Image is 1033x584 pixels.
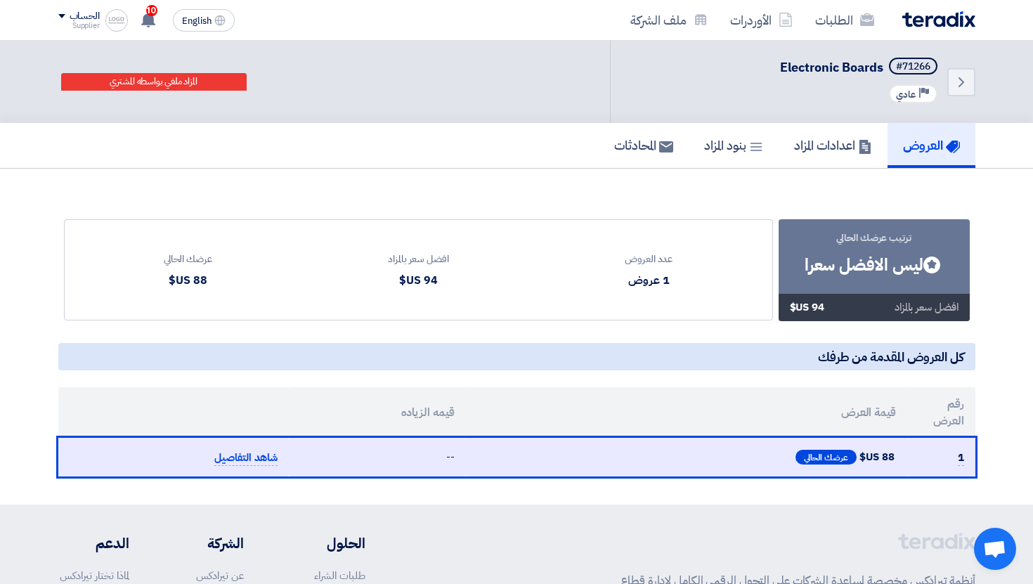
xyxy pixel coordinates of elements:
span: Electronic Boards [780,58,883,77]
a: بنود المزاد [689,123,779,168]
a: Open chat [974,528,1016,570]
span: ترتيب عرضك الحالي [836,231,911,245]
a: الطلبات [804,4,885,37]
th: قيمه الزياده [289,387,465,438]
span: عادي [896,88,916,101]
a: المحادثات [599,123,689,168]
a: لماذا تختار تيرادكس [60,568,129,583]
div: الحساب [70,11,100,22]
div: 94 US$ [790,299,824,316]
a: ملف الشركة [619,4,719,37]
img: Teradix logo [902,11,975,27]
span: English [182,16,212,26]
a: عن تيرادكس [196,568,244,583]
a: طلبات الشراء [314,568,365,583]
li: الدعم [58,533,129,554]
h5: Electronic Boards [780,58,940,77]
div: المزاد ملغي بواسطه المشتري [110,76,197,88]
h5: بنود المزاد [704,137,763,153]
div: 88 US$ [164,272,212,289]
th: قيمة العرض [466,387,907,438]
button: English [173,9,235,32]
td: -- [289,438,465,476]
li: الشركة [171,533,244,554]
h5: المحادثات [614,137,673,153]
div: 1 عروض [625,272,673,289]
div: Supplier [58,22,100,30]
span: عرضك الحالي [798,453,854,462]
span: 10 [146,5,157,16]
div: #71266 [896,62,930,72]
th: رقم العرض [907,387,975,438]
li: الحلول [286,533,365,554]
a: اعدادات المزاد [779,123,888,168]
h5: العروض [903,137,960,153]
h5: كل العروض المقدمة من طرفك [58,343,975,370]
span: 1 [958,450,964,466]
span: 88 US$ [859,449,894,465]
span: شاهد التفاصيل [214,450,278,466]
h5: اعدادات المزاد [794,137,872,153]
div: ليس الافضل سعرا [805,252,944,278]
div: افضل سعر بالمزاد [895,299,959,316]
div: عدد العروض [625,252,673,266]
a: العروض [888,123,975,168]
a: الأوردرات [719,4,804,37]
div: افضل سعر بالمزاد [388,252,449,266]
div: 94 US$ [388,272,449,289]
img: logoPlaceholder_1755177967591.jpg [105,9,128,32]
div: عرضك الحالي [164,252,212,266]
